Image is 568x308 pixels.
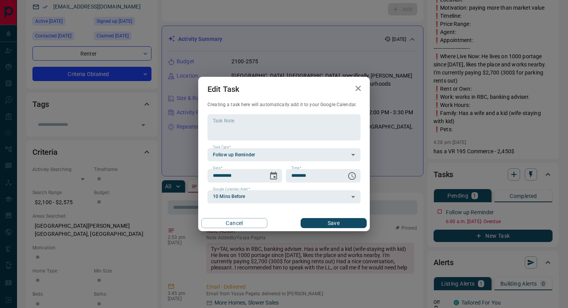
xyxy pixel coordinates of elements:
[201,218,267,228] button: Cancel
[301,218,367,228] button: Save
[207,148,361,161] div: Follow up Reminder
[207,190,361,203] div: 10 Mins Before
[213,145,231,150] label: Task Type
[213,166,223,171] label: Date
[198,77,248,102] h2: Edit Task
[344,168,360,184] button: Choose time, selected time is 6:00 AM
[266,168,281,184] button: Choose date, selected date is Aug 20, 2025
[291,166,301,171] label: Time
[213,187,250,192] label: Google Calendar Alert
[207,102,361,108] p: Creating a task here will automatically add it to your Google Calendar.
